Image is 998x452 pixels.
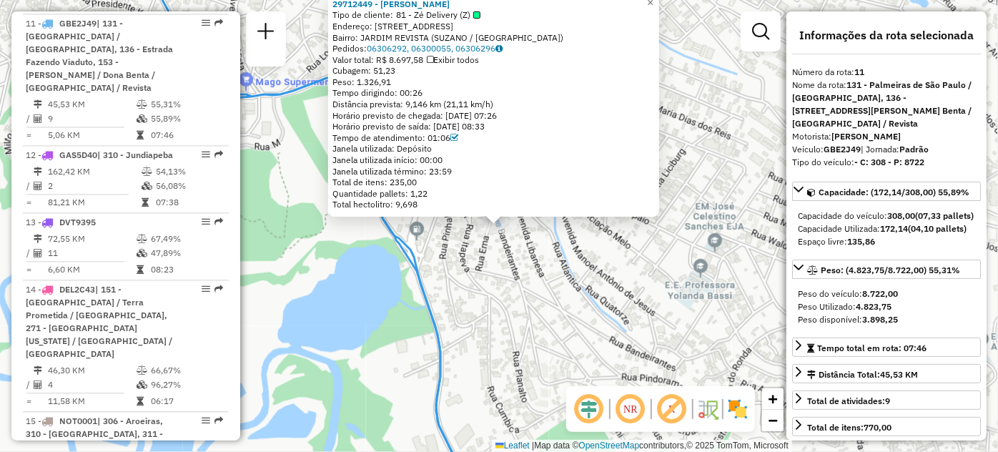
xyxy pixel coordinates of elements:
td: 07:46 [150,128,222,142]
em: Rota exportada [214,19,223,27]
td: / [26,378,33,392]
td: 11,58 KM [47,394,136,408]
span: | 310 - Jundiapeba [97,149,173,160]
span: Capacidade: (172,14/308,00) 55,89% [819,187,969,197]
em: Opções [202,19,210,27]
i: % de utilização do peso [137,100,147,109]
strong: - C: 308 - P: 8722 [854,157,924,167]
div: Capacidade: (172,14/308,00) 55,89% [792,204,981,254]
span: Tempo total em rota: 07:46 [817,343,927,353]
span: Exibir rótulo [655,392,689,426]
strong: (07,33 pallets) [915,210,974,221]
span: Exibir todos [427,54,479,65]
div: Tipo de cliente: [332,9,655,21]
a: Total de itens:770,00 [792,417,981,436]
div: Espaço livre: [798,235,975,248]
span: 14 - [26,284,172,359]
a: Peso: (4.823,75/8.722,00) 55,31% [792,260,981,279]
div: Número da rota: [792,66,981,79]
i: % de utilização da cubagem [137,249,147,257]
span: | [532,441,534,451]
em: Rota exportada [214,217,223,226]
i: Total de Atividades [34,182,42,190]
div: Motorista: [792,130,981,143]
i: Distância Total [34,235,42,243]
td: 07:38 [155,195,223,210]
span: DEL2C43 [59,284,95,295]
td: 9 [47,112,136,126]
i: Tempo total em rota [142,198,149,207]
div: Horário previsto de saída: [DATE] 08:33 [332,121,655,132]
i: % de utilização do peso [137,366,147,375]
a: Nova sessão e pesquisa [252,17,280,49]
i: % de utilização da cubagem [137,380,147,389]
h4: Informações da rota selecionada [792,29,981,42]
td: 47,89% [150,246,222,260]
span: Peso: (4.823,75/8.722,00) 55,31% [821,265,960,275]
strong: 8.722,00 [862,288,898,299]
strong: GBE2J49 [824,144,861,154]
div: Janela utilizada término: 23:59 [332,166,655,177]
i: % de utilização do peso [142,167,152,176]
i: Distância Total [34,167,42,176]
a: Distância Total:45,53 KM [792,364,981,383]
span: Ocultar deslocamento [572,392,606,426]
a: Total de atividades:9 [792,390,981,410]
span: | 151 - [GEOGRAPHIC_DATA] / Terra Prometida / [GEOGRAPHIC_DATA], 271 - [GEOGRAPHIC_DATA][US_STATE... [26,284,172,359]
strong: 3.898,25 [862,314,898,325]
img: Fluxo de ruas [696,398,719,421]
strong: 308,00 [887,210,915,221]
td: 67,49% [150,232,222,246]
td: 162,42 KM [47,164,141,179]
td: / [26,112,33,126]
div: Distância Total: [807,368,918,381]
span: 12 - [26,149,173,160]
td: = [26,128,33,142]
em: Rota exportada [214,416,223,425]
div: Peso Utilizado: [798,300,975,313]
strong: 172,14 [880,223,908,234]
em: Opções [202,416,210,425]
a: Com service time [450,132,458,143]
strong: [PERSON_NAME] [831,131,901,142]
i: Observações [495,44,503,53]
strong: 131 - Palmeiras de São Paulo / [GEOGRAPHIC_DATA], 136 - [STREET_ADDRESS][PERSON_NAME] Benta / [GE... [792,79,972,129]
td: 55,31% [150,97,222,112]
td: = [26,394,33,408]
td: 46,30 KM [47,363,136,378]
td: / [26,179,33,193]
td: 55,89% [150,112,222,126]
td: 72,55 KM [47,232,136,246]
div: Capacidade Utilizada: [798,222,975,235]
strong: 9 [885,395,890,406]
div: Map data © contributors,© 2025 TomTom, Microsoft [492,440,792,452]
span: Peso: 1.326,91 [332,77,391,87]
td: 54,13% [155,164,223,179]
div: Total de itens: [807,421,891,434]
div: Horário previsto de chegada: [DATE] 07:26 [332,110,655,122]
td: 08:23 [150,262,222,277]
span: | 131 - [GEOGRAPHIC_DATA] / [GEOGRAPHIC_DATA], 136 - Estrada Fazendo Viaduto, 153 - [PERSON_NAME]... [26,18,173,93]
span: + [769,390,778,408]
div: Bairro: JARDIM REVISTA (SUZANO / [GEOGRAPHIC_DATA]) [332,32,655,44]
div: Valor total: R$ 8.697,58 [332,54,655,66]
strong: Padrão [899,144,929,154]
strong: 11 [854,67,864,77]
div: Total de itens: 235,00 [332,177,655,188]
i: % de utilização da cubagem [137,114,147,123]
i: Distância Total [34,366,42,375]
a: 06306292, 06300055, 06306296 [367,43,503,54]
td: 66,67% [150,363,222,378]
strong: (04,10 pallets) [908,223,967,234]
i: Total de Atividades [34,249,42,257]
div: Veículo: [792,143,981,156]
div: Pedidos: [332,43,655,54]
span: GBE2J49 [59,18,97,29]
span: NOT0001 [59,416,97,426]
strong: 770,00 [864,422,891,433]
span: Cubagem: 51,23 [332,65,395,76]
td: 56,08% [155,179,223,193]
i: Tempo total em rota [137,265,144,274]
td: 5,06 KM [47,128,136,142]
span: GAS5D40 [59,149,97,160]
